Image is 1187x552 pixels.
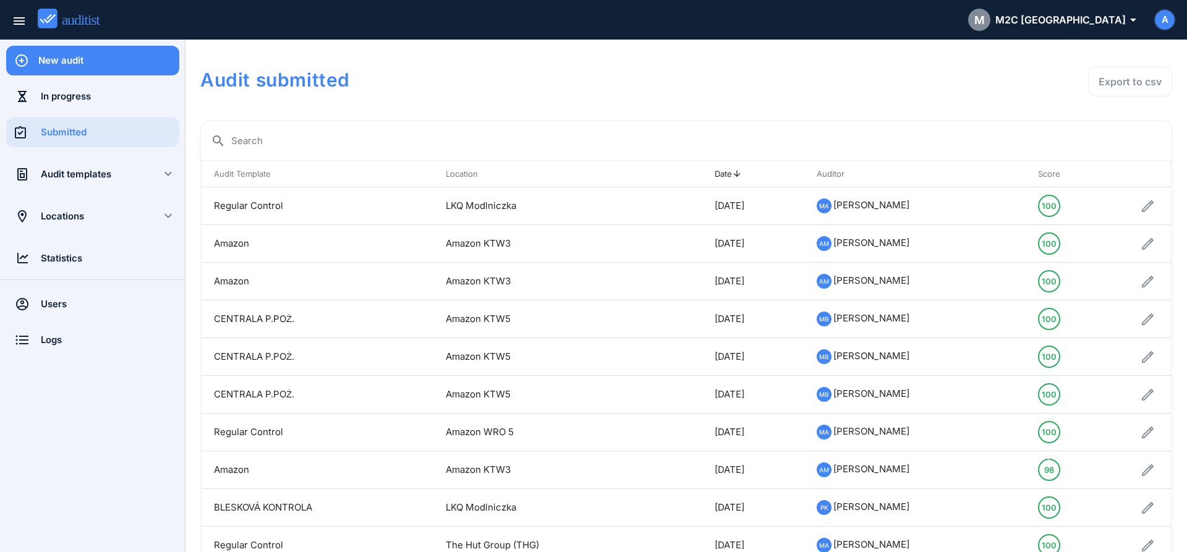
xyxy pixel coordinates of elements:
[1154,9,1176,31] button: A
[968,9,1135,31] div: M2C [GEOGRAPHIC_DATA]
[202,376,433,414] td: CENTRALA P.POŻ.
[433,414,656,451] td: Amazon WRO 5
[202,225,433,263] td: Amazon
[833,425,909,437] span: [PERSON_NAME]
[202,338,433,376] td: CENTRALA P.POŻ.
[6,325,179,355] a: Logs
[202,161,433,187] th: Audit Template: Not sorted. Activate to sort ascending.
[1083,161,1171,187] th: : Not sorted.
[433,300,656,338] td: Amazon KTW5
[702,451,805,489] td: [DATE]
[1088,67,1172,96] button: Export to csv
[202,414,433,451] td: Regular Control
[433,225,656,263] td: Amazon KTW3
[38,54,179,67] div: New audit
[202,263,433,300] td: Amazon
[819,463,829,477] span: AM
[1026,161,1083,187] th: Score: Not sorted. Activate to sort ascending.
[433,376,656,414] td: Amazon KTW5
[202,300,433,338] td: CENTRALA P.POŻ.
[820,501,828,514] span: PK
[702,376,805,414] td: [DATE]
[833,350,909,362] span: [PERSON_NAME]
[1044,460,1054,480] div: 98
[819,237,829,250] span: AM
[41,333,179,347] div: Logs
[211,134,226,148] i: search
[433,187,656,225] td: LKQ Modlniczka
[1042,347,1057,367] div: 100
[6,82,179,111] a: In progress
[41,210,145,223] div: Locations
[833,312,909,324] span: [PERSON_NAME]
[819,350,829,363] span: MB
[6,244,179,273] a: Statistics
[702,300,805,338] td: [DATE]
[702,225,805,263] td: [DATE]
[41,125,179,139] div: Submitted
[833,538,909,550] span: [PERSON_NAME]
[433,161,656,187] th: Location: Not sorted. Activate to sort ascending.
[958,5,1145,35] button: MM2C [GEOGRAPHIC_DATA]
[833,274,909,286] span: [PERSON_NAME]
[1099,74,1162,89] div: Export to csv
[732,169,742,179] i: arrow_upward
[41,168,145,181] div: Audit templates
[1162,13,1168,27] span: A
[161,166,176,181] i: keyboard_arrow_down
[702,161,805,187] th: Date: Sorted descending. Activate to remove sorting.
[433,263,656,300] td: Amazon KTW3
[1042,422,1057,442] div: 100
[804,161,1026,187] th: Auditor: Not sorted. Activate to sort ascending.
[833,501,909,512] span: [PERSON_NAME]
[819,538,829,552] span: MA
[819,199,829,213] span: MA
[833,463,909,475] span: [PERSON_NAME]
[202,187,433,225] td: Regular Control
[1042,309,1057,329] div: 100
[702,338,805,376] td: [DATE]
[974,12,985,28] span: M
[41,252,179,265] div: Statistics
[1042,384,1057,404] div: 100
[202,489,433,527] td: BLESKOVÁ KONTROLA
[433,338,656,376] td: Amazon KTW5
[819,312,829,326] span: MB
[833,388,909,399] span: [PERSON_NAME]
[833,199,909,211] span: [PERSON_NAME]
[6,202,145,231] a: Locations
[202,451,433,489] td: Amazon
[702,187,805,225] td: [DATE]
[38,9,111,29] img: auditist_logo_new.svg
[1042,498,1057,517] div: 100
[6,117,179,147] a: Submitted
[702,489,805,527] td: [DATE]
[41,297,179,311] div: Users
[1042,234,1057,253] div: 100
[702,263,805,300] td: [DATE]
[12,14,27,28] i: menu
[200,67,783,93] h1: Audit submitted
[6,289,179,319] a: Users
[433,451,656,489] td: Amazon KTW3
[833,237,909,248] span: [PERSON_NAME]
[6,159,145,189] a: Audit templates
[1042,271,1057,291] div: 100
[161,208,176,223] i: keyboard_arrow_down
[702,414,805,451] td: [DATE]
[1042,196,1057,216] div: 100
[231,131,1162,151] input: Search
[433,489,656,527] td: LKQ Modlniczka
[41,90,179,103] div: In progress
[1126,12,1135,27] i: arrow_drop_down_outlined
[819,388,829,401] span: MB
[819,425,829,439] span: MA
[655,161,702,187] th: : Not sorted.
[819,274,829,288] span: AM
